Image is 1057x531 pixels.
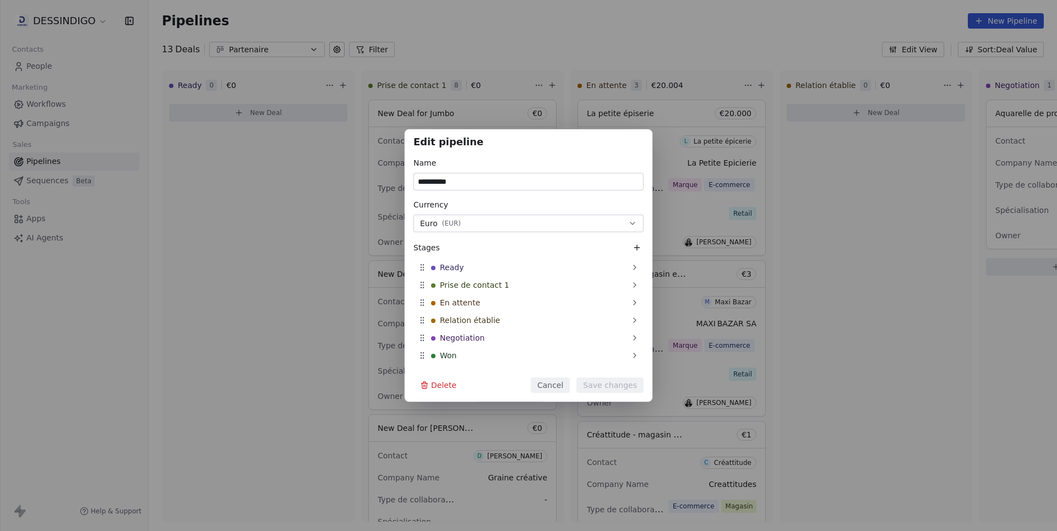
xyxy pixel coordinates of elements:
[440,350,456,361] span: Won
[413,364,644,382] div: Lost
[413,377,463,393] button: Delete
[413,242,440,253] span: Stages
[440,297,480,308] span: En attente
[442,219,461,228] span: ( EUR )
[413,157,644,168] div: Name
[440,280,509,291] span: Prise de contact 1
[413,215,644,232] button: Euro(EUR)
[440,262,464,273] span: Ready
[413,329,644,347] div: Negotiation
[413,199,644,210] div: Currency
[440,332,484,343] span: Negotiation
[440,315,500,326] span: Relation établie
[440,368,456,379] span: Lost
[413,276,644,294] div: Prise de contact 1
[413,294,644,311] div: En attente
[413,138,644,149] h1: Edit pipeline
[413,259,644,276] div: Ready
[576,377,644,393] button: Save changes
[420,218,438,229] span: Euro
[413,311,644,329] div: Relation établie
[413,347,644,364] div: Won
[531,377,570,393] button: Cancel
